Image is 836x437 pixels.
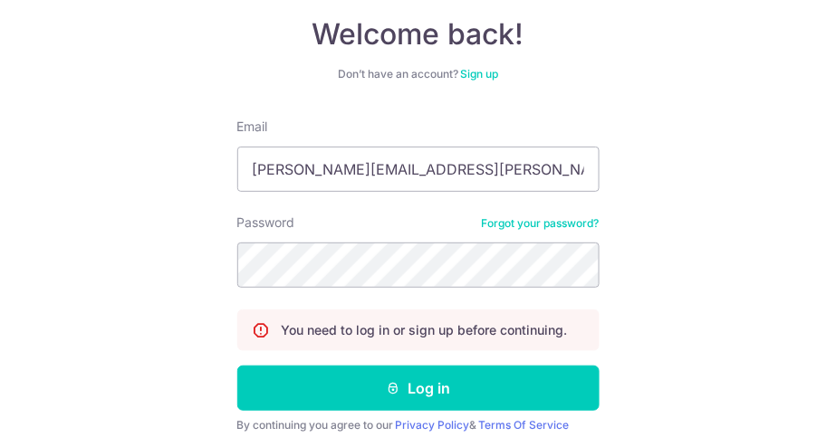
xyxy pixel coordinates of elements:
[237,418,600,432] div: By continuing you agree to our &
[460,67,498,81] a: Sign up
[482,216,600,231] a: Forgot your password?
[282,321,568,339] p: You need to log in or sign up before continuing.
[237,366,600,411] button: Log in
[237,147,600,192] input: Enter your Email
[237,67,600,81] div: Don’t have an account?
[396,418,470,432] a: Privacy Policy
[237,16,600,52] h4: Welcome back!
[479,418,570,432] a: Terms Of Service
[237,214,295,232] label: Password
[237,118,268,136] label: Email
